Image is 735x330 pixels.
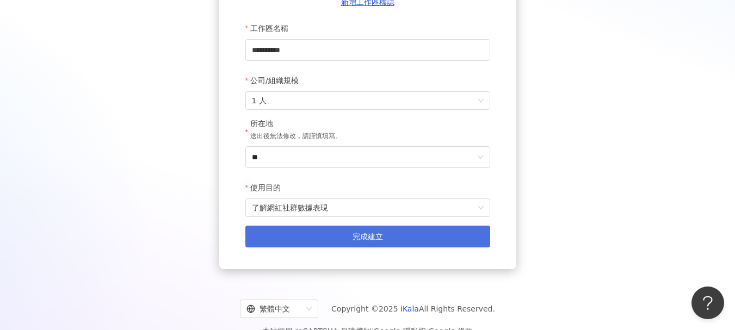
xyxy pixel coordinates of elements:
[400,304,419,313] a: iKala
[245,70,307,91] label: 公司/組織規模
[246,300,302,317] div: 繁體中文
[252,199,484,216] span: 了解網紅社群數據表現
[331,302,495,315] span: Copyright © 2025 All Rights Reserved.
[691,287,724,319] iframe: Help Scout Beacon - Open
[477,154,484,160] span: down
[245,226,490,247] button: 完成建立
[245,17,297,39] label: 工作區名稱
[250,119,342,129] div: 所在地
[250,131,342,142] p: 送出後無法修改，請謹慎填寫。
[245,177,289,198] label: 使用目的
[245,39,490,61] input: 工作區名稱
[252,92,484,109] span: 1 人
[353,232,383,241] span: 完成建立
